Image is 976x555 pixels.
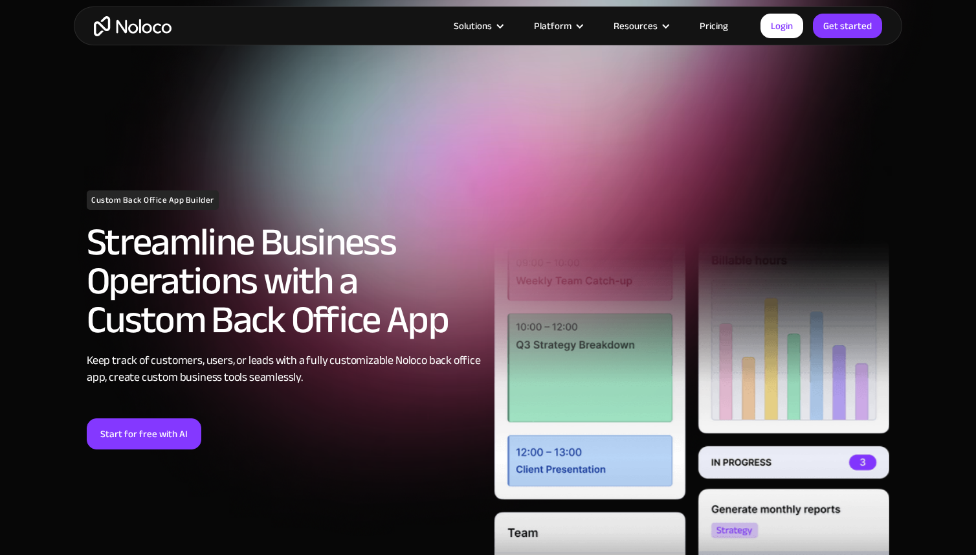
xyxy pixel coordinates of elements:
a: Pricing [683,17,744,34]
a: home [94,16,172,36]
a: Start for free with AI [87,418,201,449]
div: Solutions [454,17,492,34]
div: Platform [518,17,597,34]
h1: Custom Back Office App Builder [87,190,219,210]
h2: Streamline Business Operations with a Custom Back Office App [87,223,482,339]
div: Resources [597,17,683,34]
div: Platform [534,17,571,34]
div: Resources [614,17,658,34]
div: Solutions [438,17,518,34]
div: Keep track of customers, users, or leads with a fully customizable Noloco back office app, create... [87,352,482,386]
a: Get started [813,14,882,38]
a: Login [760,14,803,38]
